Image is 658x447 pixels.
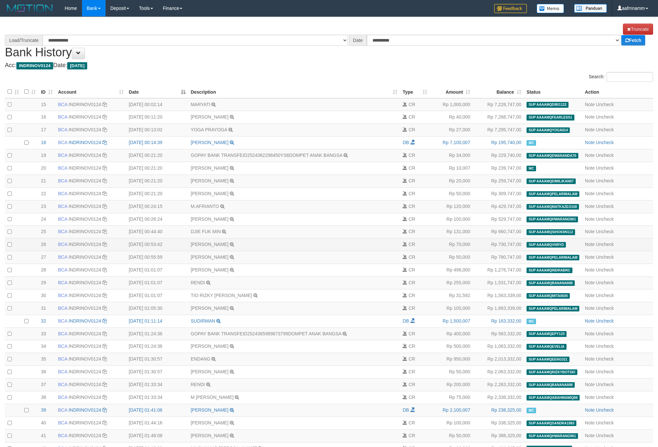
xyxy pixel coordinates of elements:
a: Uncheck [596,229,614,234]
td: Rp 120,000 [430,200,473,213]
td: [DATE] 01:01:07 [126,276,188,289]
a: DJIE FUK MIN [191,229,221,234]
td: [DATE] 01:01:07 [126,264,188,277]
td: Rp 309,747,00 [473,187,524,200]
span: BCA [58,280,67,285]
div: Date [349,35,367,46]
a: [PERSON_NAME] [191,344,229,349]
td: Rp 1,663,339,00 [473,302,524,315]
td: Rp 34,000 [430,149,473,162]
a: Uncheck [596,242,614,247]
span: BCA [58,153,67,158]
a: Note [585,293,595,298]
td: Rp 131,000 [430,226,473,238]
td: Rp 500,000 [430,340,473,353]
a: Note [585,267,595,272]
a: Note [585,229,595,234]
a: INDRINOV0124 [69,204,101,209]
img: panduan.png [574,4,607,13]
span: 19 [41,153,46,158]
td: Rp 400,000 [430,327,473,340]
a: M.AFRIANTO [191,204,219,209]
span: BCA [58,229,67,234]
td: Rp 27,000 [430,124,473,137]
a: Fetch [621,35,645,46]
span: CR [409,114,415,120]
a: GOPAY BANK TRANSFEID2524362298450YS6DOMPET ANAK BANGSA [191,153,342,158]
a: Copy INDRINOV0124 to clipboard [102,369,107,374]
td: Rp 50,000 [430,187,473,200]
a: Note [585,153,595,158]
a: INDRINOV0124 [69,407,101,413]
a: INDRINOV0124 [69,114,101,120]
a: INDRINOV0124 [69,102,101,107]
td: Rp 100,000 [430,302,473,315]
td: [DATE] 00:21:20 [126,175,188,187]
span: Manually Checked by: aafmnamm [527,319,536,324]
td: Rp 1,531,747,00 [473,276,524,289]
a: Uncheck [596,153,614,158]
a: INDRINOV0124 [69,229,101,234]
a: INDRINOV0124 [69,165,101,171]
a: INDRINOV0124 [69,395,101,400]
a: MARYATI [191,102,210,107]
td: [DATE] 00:21:20 [126,149,188,162]
a: Copy INDRINOV0124 to clipboard [102,318,107,324]
span: BCA [58,204,67,209]
span: CR [409,331,415,336]
a: Note [585,216,595,222]
span: SUP AAAAMQFEARLESS1 [527,115,574,120]
a: Uncheck [596,204,614,209]
a: ENDANG [191,356,210,362]
a: [PERSON_NAME] [191,140,229,145]
a: INDRINOV0124 [69,306,101,311]
a: GOPAY BANK TRANSFEID2524365989873799DOMPET ANAK BANGSA [191,331,341,336]
span: BCA [58,140,67,145]
a: Uncheck [596,191,614,196]
span: SUP AAAAMQDIBI1122 [527,102,568,107]
a: Note [585,242,595,247]
td: [DATE] 00:21:20 [126,162,188,175]
td: Rp 70,000 [430,238,473,251]
a: INDRINOV0124 [69,331,101,336]
td: Rp 7,228,747,00 [473,98,524,111]
span: BCA [58,178,67,183]
th: Action [582,85,653,98]
h1: Bank History [5,24,653,59]
th: Date: activate to sort column descending [126,85,188,98]
a: [PERSON_NAME] [191,407,229,413]
span: BCA [58,254,67,260]
td: Rp 7,100,007 [430,137,473,149]
a: INDRINOV0124 [69,153,101,158]
td: Rp 1,276,747,00 [473,264,524,277]
span: SUP AAAAMQMITA0600 [527,293,570,299]
span: CR [409,242,415,247]
span: 27 [41,254,46,260]
span: 24 [41,216,46,222]
span: BCA [58,267,67,272]
span: CR [409,344,415,349]
th: : activate to sort column ascending [22,85,38,98]
a: Copy INDRINOV0124 to clipboard [102,280,107,285]
td: [DATE] 00:53:42 [126,238,188,251]
th: : activate to sort column ascending [5,85,22,98]
a: [PERSON_NAME] [191,267,229,272]
a: Uncheck [596,369,614,374]
a: Copy INDRINOV0124 to clipboard [102,165,107,171]
a: INDRINOV0124 [69,254,101,260]
a: INDRINOV0124 [69,191,101,196]
a: Copy INDRINOV0124 to clipboard [102,229,107,234]
td: Rp 1,000,000 [430,98,473,111]
td: Rp 195,740,00 [473,137,524,149]
td: Rp 31,592 [430,289,473,302]
a: Copy INDRINOV0124 to clipboard [102,140,107,145]
a: INDRINOV0124 [69,127,101,132]
a: Copy INDRINOV0124 to clipboard [102,433,107,438]
a: Note [585,165,595,171]
a: Note [585,420,595,425]
span: BCA [58,216,67,222]
a: Uncheck [596,407,614,413]
span: BCA [58,306,67,311]
td: Rp 7,295,747,00 [473,124,524,137]
span: SUP AAAAMQVNRYD [527,242,566,248]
